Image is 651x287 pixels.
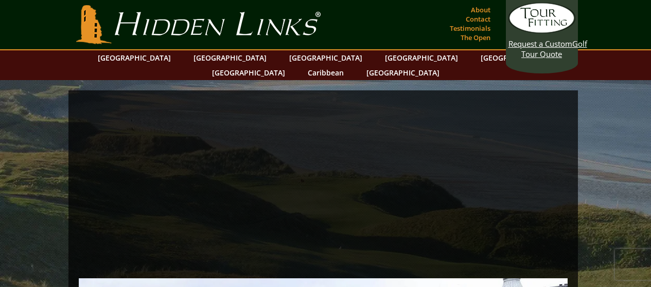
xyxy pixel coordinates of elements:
[476,50,559,65] a: [GEOGRAPHIC_DATA]
[463,12,493,26] a: Contact
[508,3,575,59] a: Request a CustomGolf Tour Quote
[447,21,493,35] a: Testimonials
[458,30,493,45] a: The Open
[284,50,367,65] a: [GEOGRAPHIC_DATA]
[93,50,176,65] a: [GEOGRAPHIC_DATA]
[165,101,481,278] iframe: Sir-Nick-Favorite-memories-from-St-Andrews
[508,39,572,49] span: Request a Custom
[207,65,290,80] a: [GEOGRAPHIC_DATA]
[188,50,272,65] a: [GEOGRAPHIC_DATA]
[303,65,349,80] a: Caribbean
[468,3,493,17] a: About
[361,65,445,80] a: [GEOGRAPHIC_DATA]
[380,50,463,65] a: [GEOGRAPHIC_DATA]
